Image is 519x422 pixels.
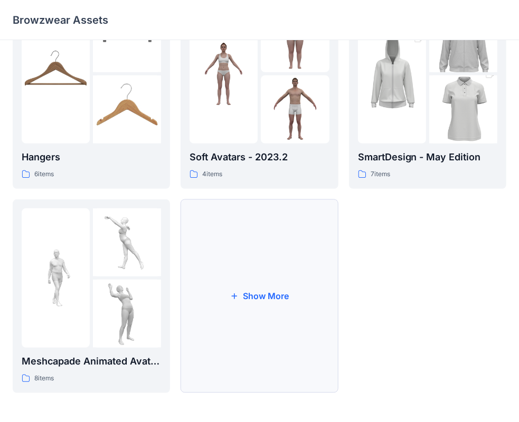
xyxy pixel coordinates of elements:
[429,59,497,161] img: folder 3
[93,208,161,276] img: folder 2
[22,40,90,108] img: folder 1
[202,169,222,180] p: 4 items
[93,280,161,348] img: folder 3
[190,40,258,108] img: folder 1
[181,199,338,393] button: Show More
[34,169,54,180] p: 6 items
[22,150,161,165] p: Hangers
[22,354,161,369] p: Meshcapade Animated Avatars
[358,23,426,125] img: folder 1
[93,75,161,143] img: folder 3
[190,150,329,165] p: Soft Avatars - 2023.2
[13,199,170,393] a: folder 1folder 2folder 3Meshcapade Animated Avatars8items
[261,75,329,143] img: folder 3
[358,150,497,165] p: SmartDesign - May Edition
[22,244,90,312] img: folder 1
[13,13,108,27] p: Browzwear Assets
[34,373,54,384] p: 8 items
[371,169,390,180] p: 7 items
